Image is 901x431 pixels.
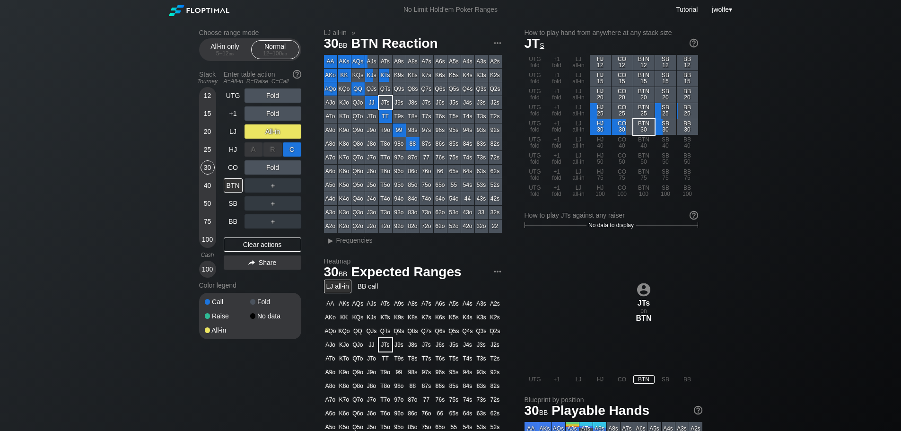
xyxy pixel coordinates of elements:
div: KJo [338,96,351,109]
span: bb [339,39,348,50]
div: 40 [201,178,215,193]
div: BTN 25 [633,103,655,119]
div: QTo [351,110,365,123]
div: QJo [351,96,365,109]
div: Fold [245,142,301,157]
img: help.32db89a4.svg [693,405,703,415]
div: T5s [447,110,461,123]
span: » [347,29,360,36]
div: 62s [489,165,502,178]
div: Q2o [351,220,365,233]
div: A5o [324,178,337,192]
div: Q2s [489,82,502,96]
div: 65s [447,165,461,178]
h2: How to play hand from anywhere at any stack size [525,29,698,36]
div: Q8s [406,82,420,96]
div: J3o [365,206,378,219]
div: +1 fold [546,135,568,151]
div: 96o [393,165,406,178]
div: +1 fold [546,55,568,70]
img: Floptimal logo [169,5,229,16]
div: A8s [406,55,420,68]
div: 54o [447,192,461,205]
div: 98o [393,137,406,150]
div: T7s [420,110,433,123]
div: J8s [406,96,420,109]
div: LJ [224,124,243,139]
div: K3s [475,69,488,82]
div: LJ all-in [568,103,589,119]
div: +1 fold [546,119,568,135]
div: AJo [324,96,337,109]
div: 32s [489,206,502,219]
div: BTN 40 [633,135,655,151]
div: Q3o [351,206,365,219]
div: KTs [379,69,392,82]
div: BTN 50 [633,151,655,167]
div: 15 [201,106,215,121]
div: Stack [195,67,220,88]
div: T8o [379,137,392,150]
div: J5o [365,178,378,192]
div: SB 50 [655,151,676,167]
div: UTG fold [525,71,546,87]
div: BTN 30 [633,119,655,135]
div: K7o [338,151,351,164]
div: All-in [245,124,301,139]
div: SB 12 [655,55,676,70]
div: T6s [434,110,447,123]
div: LJ all-in [568,71,589,87]
div: A2o [324,220,337,233]
div: Q5s [447,82,461,96]
div: Q6s [434,82,447,96]
div: K9o [338,123,351,137]
div: J9o [365,123,378,137]
div: Q8o [351,137,365,150]
span: BTN Reaction [350,36,439,52]
div: T7o [379,151,392,164]
div: BTN 12 [633,55,655,70]
div: Fold [250,299,296,305]
div: BTN [224,178,243,193]
div: 74s [461,151,474,164]
div: 44 [461,192,474,205]
div: J8o [365,137,378,150]
div: A6s [434,55,447,68]
div: J7o [365,151,378,164]
div: Q7o [351,151,365,164]
div: T6o [379,165,392,178]
div: A8o [324,137,337,150]
div: T4s [461,110,474,123]
div: HJ 100 [590,184,611,199]
div: 96s [434,123,447,137]
div: 12 – 100 [255,50,295,57]
div: 76s [434,151,447,164]
div: QJs [365,82,378,96]
div: T9s [393,110,406,123]
div: T3s [475,110,488,123]
div: J4o [365,192,378,205]
div: A7o [324,151,337,164]
div: KQo [338,82,351,96]
div: K5s [447,69,461,82]
div: K7s [420,69,433,82]
div: KK [338,69,351,82]
div: HJ 12 [590,55,611,70]
div: 12 [201,88,215,103]
img: ellipsis.fd386fe8.svg [492,266,503,277]
div: 20 [201,124,215,139]
img: share.864f2f62.svg [248,260,255,265]
div: SB 20 [655,87,676,103]
div: 30 [201,160,215,175]
div: 75s [447,151,461,164]
div: ＋ [245,178,301,193]
div: 86s [434,137,447,150]
div: HJ 40 [590,135,611,151]
div: CO 50 [612,151,633,167]
div: K4o [338,192,351,205]
span: bb [229,50,234,57]
div: 95o [393,178,406,192]
div: CO [224,160,243,175]
div: BTN 75 [633,167,655,183]
div: K3o [338,206,351,219]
